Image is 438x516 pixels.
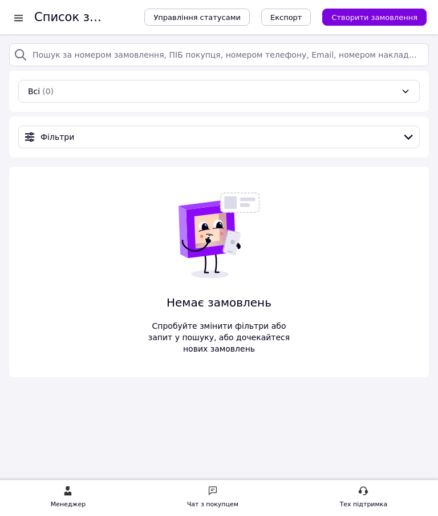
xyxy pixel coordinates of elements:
[51,499,86,510] div: Менеджер
[34,10,150,24] h1: Список замовлень
[311,12,427,21] a: Створити замовлення
[340,499,388,510] div: Тех підтримка
[331,13,417,22] span: Створити замовлення
[144,295,294,311] span: Немає замовлень
[153,13,241,22] span: Управління статусами
[144,320,294,354] span: Спробуйте змінити фільтри або запит у пошуку, або дочекайтеся нових замовлень
[187,499,238,510] div: Чат з покупцем
[270,13,302,22] span: Експорт
[322,9,427,26] button: Створити замовлення
[9,43,429,66] input: Пошук за номером замовлення, ПІБ покупця, номером телефону, Email, номером накладної
[261,9,311,26] button: Експорт
[144,9,250,26] button: Управління статусами
[40,131,398,143] span: Фільтри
